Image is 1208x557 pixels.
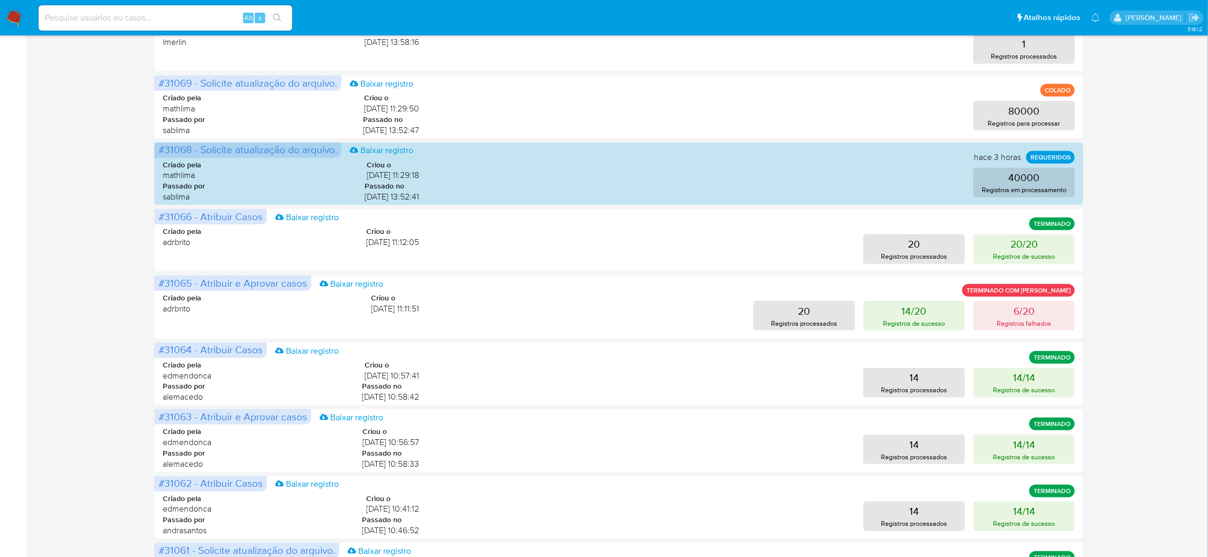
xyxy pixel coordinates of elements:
button: search-icon [266,11,288,25]
span: s [258,13,262,23]
a: Notificações [1091,13,1100,22]
input: Pesquise usuários ou casos... [39,11,292,25]
span: 3.161.2 [1187,25,1203,33]
span: Alt [244,13,253,23]
span: Atalhos rápidos [1024,12,1081,23]
a: Sair [1189,12,1200,23]
p: matheus.lima@mercadopago.com.br [1126,13,1185,23]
